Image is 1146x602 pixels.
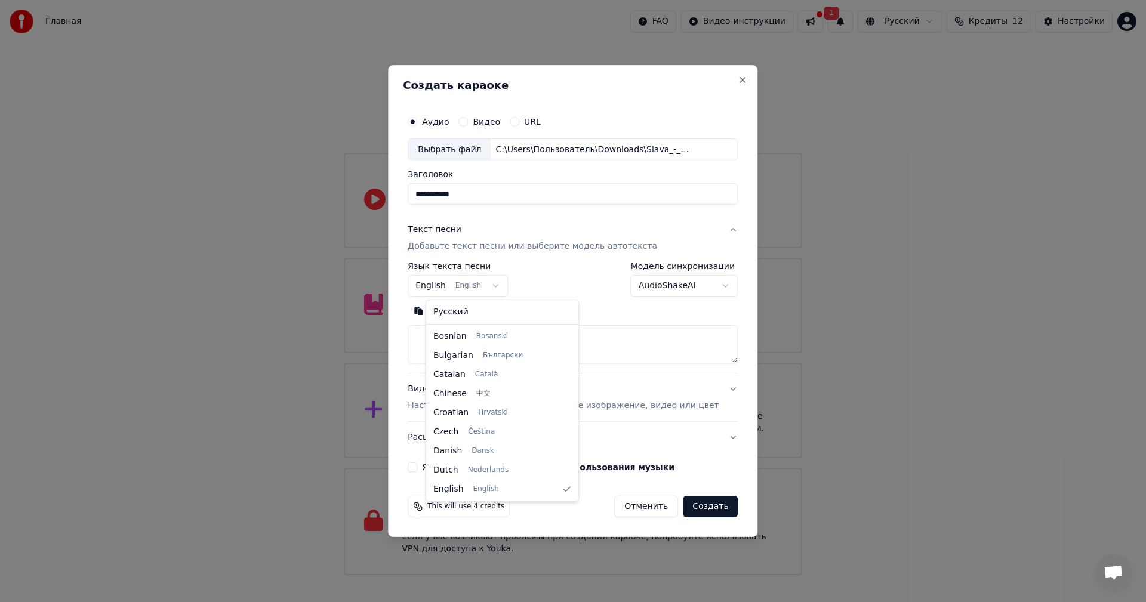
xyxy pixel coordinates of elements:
span: Chinese [433,388,467,400]
span: Dansk [472,446,494,456]
span: Danish [433,445,462,457]
span: Bosanski [476,332,508,341]
span: Dutch [433,464,458,476]
span: Čeština [468,427,495,437]
span: Български [483,351,523,360]
span: English [433,483,464,495]
span: Croatian [433,407,469,419]
span: Bosnian [433,331,467,342]
span: Nederlands [468,465,509,475]
span: 中文 [476,389,491,399]
span: Русский [433,306,469,318]
span: Hrvatski [478,408,508,418]
span: Bulgarian [433,350,473,362]
span: Català [475,370,498,379]
span: Catalan [433,369,466,381]
span: English [473,484,499,494]
span: Czech [433,426,458,438]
